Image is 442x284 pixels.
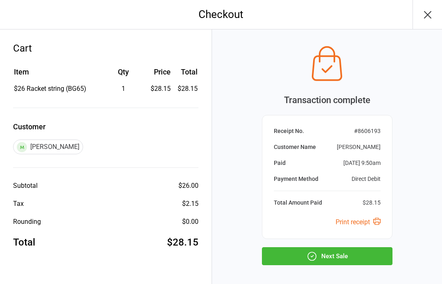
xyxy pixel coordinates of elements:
div: Cart [13,41,198,56]
div: $28.15 [363,198,381,207]
div: Payment Method [274,175,318,183]
div: # 8606193 [354,127,381,135]
div: Receipt No. [274,127,304,135]
div: Subtotal [13,181,38,191]
div: Total Amount Paid [274,198,322,207]
div: $0.00 [182,217,198,227]
div: [DATE] 9:50am [343,159,381,167]
th: Item [14,66,101,83]
th: Total [174,66,198,83]
div: 1 [101,84,146,94]
div: Price [146,66,171,77]
div: Paid [274,159,286,167]
div: Total [13,235,35,250]
a: Print receipt [336,218,381,226]
div: Customer Name [274,143,316,151]
label: Customer [13,121,198,132]
button: Next Sale [262,247,392,265]
div: [PERSON_NAME] [337,143,381,151]
span: $26 Racket string (BG65) [14,85,86,92]
div: Rounding [13,217,41,227]
div: $26.00 [178,181,198,191]
div: $28.15 [146,84,171,94]
div: $2.15 [182,199,198,209]
div: $28.15 [167,235,198,250]
div: [PERSON_NAME] [13,140,83,154]
td: $28.15 [174,84,198,94]
div: Tax [13,199,24,209]
div: Transaction complete [262,93,392,107]
th: Qty [101,66,146,83]
div: Direct Debit [352,175,381,183]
